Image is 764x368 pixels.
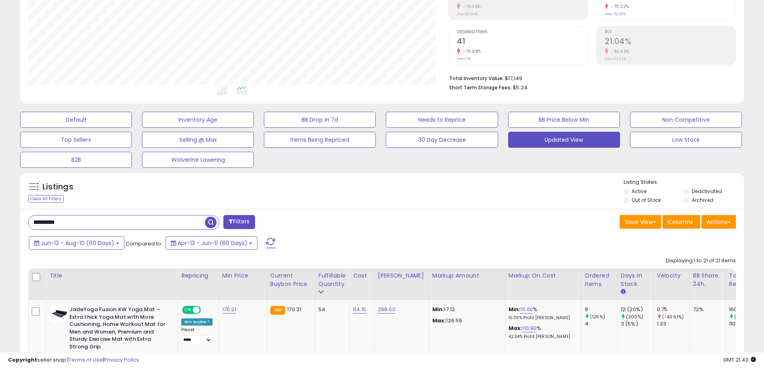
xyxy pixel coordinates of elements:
a: 299.00 [378,306,395,314]
label: Out of Stock [632,197,661,203]
span: Columns [668,218,693,226]
p: Listing States: [624,179,744,186]
p: 10.06% Profit [PERSON_NAME] [509,315,575,321]
button: Top Sellers [20,132,132,148]
div: Ordered Items [585,271,614,288]
button: Items Being Repriced [264,132,376,148]
label: Deactivated [692,188,722,195]
div: 54 [318,306,343,313]
span: Apr-13 - Jun-11 (60 Days) [178,239,247,247]
button: Inventory Age [142,112,254,128]
button: BB Drop in 7d [264,112,376,128]
button: Actions [701,215,736,229]
div: seller snap | | [8,356,139,364]
button: Non Competitive [630,112,742,128]
div: Displaying 1 to 21 of 21 items [666,257,736,265]
button: 30 Day Decrease [386,132,498,148]
div: 9 [585,306,617,313]
div: Title [49,271,174,280]
small: Prev: 72.00% [605,12,626,16]
span: 2025-08-11 21:43 GMT [723,356,756,364]
button: Default [20,112,132,128]
div: % [509,325,575,340]
button: Columns [663,215,700,229]
b: Min: [509,306,521,313]
a: 15.00 [520,306,533,314]
div: 1606.38 [729,306,762,313]
div: Cost [353,271,371,280]
b: Short Term Storage Fees: [449,84,512,91]
div: Days In Stock [621,271,650,288]
div: BB Share 24h. [693,271,722,288]
small: -36.68% [608,48,630,54]
div: Repricing [181,271,215,280]
small: -75.88% [460,48,481,54]
strong: Max: [432,317,446,324]
b: JadeYoga Fusion XW Yoga Mat – Extra thick Yoga Mat with More Cushioning, Home Workout Mat for Men... [69,306,167,352]
button: Apr-13 - Jun-11 (60 Days) [166,236,257,250]
button: Needs to Reprice [386,112,498,128]
label: Active [632,188,646,195]
p: 17.12 [432,306,499,313]
img: 31JiLdr-VgL._SL40_.jpg [51,306,67,322]
button: Selling @ Max [142,132,254,148]
div: Min Price [222,271,263,280]
div: Velocity [657,271,686,280]
h5: Listings [43,181,73,193]
small: Prev: $3,048 [457,12,478,16]
div: Clear All Filters [28,195,64,203]
a: Privacy Policy [104,356,139,364]
span: OFF [200,307,213,314]
span: Jun-12 - Aug-10 (60 Days) [41,239,114,247]
a: 110.90 [522,324,537,332]
button: BB Price Below Min [508,112,620,128]
h2: 41 [457,37,588,48]
small: Days In Stock. [621,288,626,296]
small: (300%) [626,314,643,320]
b: Max: [509,324,523,332]
h2: 21.04% [605,37,736,48]
small: -70.22% [608,4,629,10]
div: 0.75 [657,306,689,313]
small: Prev: 170 [457,56,471,61]
strong: Min: [432,306,444,313]
div: 12 (20%) [621,306,653,313]
div: 72% [693,306,719,313]
div: [PERSON_NAME] [378,271,426,280]
div: Win BuyBox * [181,318,213,326]
div: % [509,306,575,321]
small: (45.14%) [734,314,753,320]
span: Ordered Items [457,30,588,34]
a: 170.21 [222,306,236,314]
button: Low Stock [630,132,742,148]
small: Prev: 33.23% [605,56,626,61]
div: Fulfillable Quantity [318,271,346,288]
b: Total Inventory Value: [449,75,504,82]
button: Jun-12 - Aug-10 (60 Days) [29,236,124,250]
li: $17,149 [449,73,730,82]
div: Preset: [181,327,213,345]
a: 114.15 [353,306,366,314]
div: 1106.8 [729,320,762,328]
div: Markup on Cost [509,271,578,280]
button: Wolverine Lowering [142,152,254,168]
small: (125%) [590,314,605,320]
div: 1.33 [657,320,689,328]
button: Updated View [508,132,620,148]
div: Total Rev. [729,271,758,288]
p: 42.34% Profit [PERSON_NAME] [509,334,575,340]
th: The percentage added to the cost of goods (COGS) that forms the calculator for Min & Max prices. [505,268,581,300]
p: 126.59 [432,317,499,324]
div: 3 (5%) [621,320,653,328]
span: Compared to: [126,240,162,247]
div: Markup Amount [432,271,502,280]
small: (-43.61%) [662,314,684,320]
div: Current Buybox Price [270,271,312,288]
strong: Copyright [8,356,37,364]
a: Terms of Use [69,356,103,364]
small: -79.39% [460,4,481,10]
small: FBA [270,306,285,315]
button: Filters [223,215,255,229]
div: 4 [585,320,617,328]
span: $5.24 [513,84,527,91]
